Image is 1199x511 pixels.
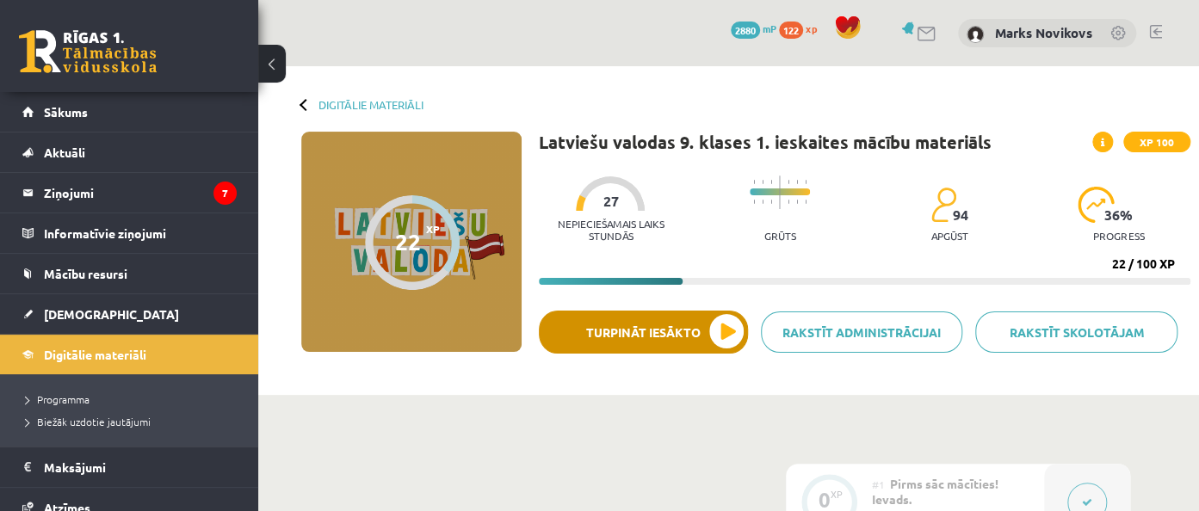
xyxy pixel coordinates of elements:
[26,415,151,428] span: Biežāk uzdotie jautājumi
[44,266,127,281] span: Mācību resursi
[22,213,237,253] a: Informatīvie ziņojumi
[770,200,772,204] img: icon-short-line-57e1e144782c952c97e751825c79c345078a6d821885a25fce030b3d8c18986b.svg
[539,218,683,242] p: Nepieciešamais laiks stundās
[761,311,963,353] a: Rakstīt administrācijai
[872,476,998,507] span: Pirms sāc mācīties! Ievads.
[806,22,817,35] span: xp
[22,294,237,334] a: [DEMOGRAPHIC_DATA]
[930,187,955,223] img: students-c634bb4e5e11cddfef0936a35e636f08e4e9abd3cc4e673bd6f9a4125e45ecb1.svg
[1104,207,1134,223] span: 36 %
[1123,132,1190,152] span: XP 100
[805,200,807,204] img: icon-short-line-57e1e144782c952c97e751825c79c345078a6d821885a25fce030b3d8c18986b.svg
[213,182,237,205] i: 7
[22,335,237,374] a: Digitālie materiāli
[539,311,748,354] button: Turpināt iesākto
[779,22,825,35] a: 122 xp
[952,207,967,223] span: 94
[26,391,241,407] a: Programma
[426,223,440,235] span: XP
[44,104,88,120] span: Sākums
[872,477,885,491] span: #1
[796,180,798,184] img: icon-short-line-57e1e144782c952c97e751825c79c345078a6d821885a25fce030b3d8c18986b.svg
[788,200,789,204] img: icon-short-line-57e1e144782c952c97e751825c79c345078a6d821885a25fce030b3d8c18986b.svg
[1093,230,1144,242] p: progress
[44,306,179,322] span: [DEMOGRAPHIC_DATA]
[539,132,992,152] h1: Latviešu valodas 9. klases 1. ieskaites mācību materiāls
[770,180,772,184] img: icon-short-line-57e1e144782c952c97e751825c79c345078a6d821885a25fce030b3d8c18986b.svg
[603,194,618,209] span: 27
[318,98,423,111] a: Digitālie materiāli
[762,200,763,204] img: icon-short-line-57e1e144782c952c97e751825c79c345078a6d821885a25fce030b3d8c18986b.svg
[763,22,776,35] span: mP
[779,175,781,209] img: icon-long-line-d9ea69661e0d244f92f715978eff75569469978d946b2353a9bb055b3ed8787d.svg
[764,230,796,242] p: Grūts
[796,200,798,204] img: icon-short-line-57e1e144782c952c97e751825c79c345078a6d821885a25fce030b3d8c18986b.svg
[805,180,807,184] img: icon-short-line-57e1e144782c952c97e751825c79c345078a6d821885a25fce030b3d8c18986b.svg
[831,489,843,499] div: XP
[819,492,831,508] div: 0
[762,180,763,184] img: icon-short-line-57e1e144782c952c97e751825c79c345078a6d821885a25fce030b3d8c18986b.svg
[22,447,237,487] a: Maksājumi
[19,30,157,73] a: Rīgas 1. Tālmācības vidusskola
[44,145,85,160] span: Aktuāli
[753,200,755,204] img: icon-short-line-57e1e144782c952c97e751825c79c345078a6d821885a25fce030b3d8c18986b.svg
[731,22,776,35] a: 2880 mP
[995,24,1092,41] a: Marks Novikovs
[1078,187,1115,223] img: icon-progress-161ccf0a02000e728c5f80fcf4c31c7af3da0e1684b2b1d7c360e028c24a22f1.svg
[26,392,90,406] span: Programma
[26,414,241,429] a: Biežāk uzdotie jautājumi
[22,132,237,172] a: Aktuāli
[22,254,237,293] a: Mācību resursi
[22,92,237,132] a: Sākums
[967,26,984,43] img: Marks Novikovs
[975,311,1177,353] a: Rakstīt skolotājam
[44,347,146,362] span: Digitālie materiāli
[731,22,760,39] span: 2880
[753,180,755,184] img: icon-short-line-57e1e144782c952c97e751825c79c345078a6d821885a25fce030b3d8c18986b.svg
[44,173,237,212] legend: Ziņojumi
[779,22,803,39] span: 122
[44,447,237,487] legend: Maksājumi
[395,229,421,255] div: 22
[22,173,237,212] a: Ziņojumi7
[930,230,967,242] p: apgūst
[44,213,237,253] legend: Informatīvie ziņojumi
[788,180,789,184] img: icon-short-line-57e1e144782c952c97e751825c79c345078a6d821885a25fce030b3d8c18986b.svg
